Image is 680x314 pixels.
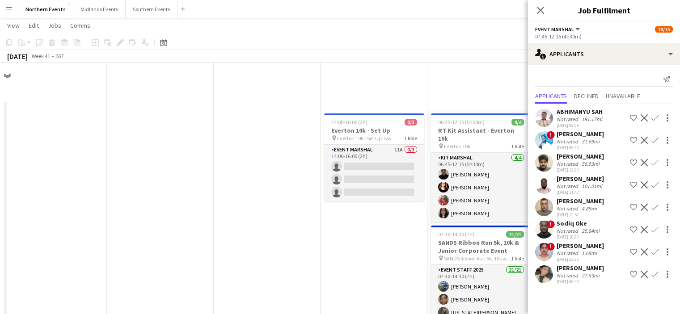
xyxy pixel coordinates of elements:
div: [PERSON_NAME] [557,197,604,205]
h3: SANDS Ribbon Run 5k, 10k & Junior Corporate Event [431,239,531,255]
span: Week 41 [30,53,52,59]
span: ! [547,243,555,251]
button: Midlands Events [73,0,126,18]
button: Event Marshal [535,26,581,33]
div: [DATE] 11:42 [557,189,604,195]
div: Not rated [557,250,580,256]
div: [DATE] 12:20 [557,167,604,173]
div: Not rated [557,138,580,145]
span: 1 Role [511,255,524,262]
div: [DATE] 14:52 [557,212,604,218]
div: Applicants [528,43,680,65]
a: Jobs [44,20,65,31]
div: [PERSON_NAME] [557,130,604,138]
span: View [7,21,20,29]
span: 1 Role [511,143,524,150]
div: 31.69mi [580,138,601,145]
div: Not rated [557,272,580,279]
div: Not rated [557,116,580,122]
div: [DATE] 18:23 [557,234,601,240]
div: [PERSON_NAME] [557,264,604,272]
div: Sodiq Oke [557,219,601,227]
span: Event Marshal [535,26,574,33]
span: SANDS Ribbon Run 5k, 10k & Junior Corporate Event [444,255,511,262]
div: 25.84mi [580,227,601,234]
span: Everton 10k [444,143,470,150]
span: 07:30-14:30 (7h) [438,231,474,238]
span: ! [547,131,555,139]
div: ABHIMANYU SAH [557,108,604,116]
div: BST [55,53,64,59]
app-job-card: 14:00-16:00 (2h)0/3Everton 10k - Set Up Everton 10k - Set Up Day1 RoleEvent Marshal11A0/314:00-16... [324,113,424,201]
div: 1.68mi [580,250,599,256]
span: Jobs [48,21,61,29]
div: [PERSON_NAME] [557,152,604,160]
div: 4.89mi [580,205,599,212]
span: Applicants [535,93,567,99]
app-card-role: Event Marshal11A0/314:00-16:00 (2h) [324,145,424,201]
div: 101.01mi [580,183,604,189]
div: [PERSON_NAME] [557,175,604,183]
a: Edit [25,20,42,31]
span: 4/4 [511,119,524,126]
h3: Everton 10k - Set Up [324,126,424,134]
span: 14:00-16:00 (2h) [331,119,367,126]
div: 07:45-12:15 (4h30m) [535,33,673,40]
span: Declined [574,93,599,99]
div: [DATE] [7,52,28,61]
span: 21/21 [506,231,524,238]
app-card-role: Kit Marshal4/406:45-12:15 (5h30m)[PERSON_NAME][PERSON_NAME][PERSON_NAME][PERSON_NAME] [431,153,531,222]
app-job-card: 06:45-12:15 (5h30m)4/4RT Kit Assistant - Everton 10k Everton 10k1 RoleKit Marshal4/406:45-12:15 (... [431,113,531,222]
div: [DATE] 08:48 [557,279,604,285]
a: View [4,20,23,31]
div: [DATE] 22:36 [557,256,604,262]
div: [DATE] 08:28 [557,145,604,151]
button: Northern Events [18,0,73,18]
span: 1 Role [404,135,417,142]
div: [DATE] 06:05 [557,122,604,128]
h3: Job Fulfilment [528,4,680,16]
div: Not rated [557,205,580,212]
span: Everton 10k - Set Up Day [337,135,392,142]
div: [PERSON_NAME] [557,242,604,250]
div: Not rated [557,183,580,189]
span: 0/3 [405,119,417,126]
a: Comms [67,20,94,31]
span: 06:45-12:15 (5h30m) [438,119,485,126]
div: Not rated [557,227,580,234]
div: 27.53mi [580,272,601,279]
div: 56.53mi [580,160,601,167]
span: Edit [29,21,39,29]
span: 70/75 [655,26,673,33]
h3: RT Kit Assistant - Everton 10k [431,126,531,142]
span: Unavailable [606,93,640,99]
button: Southern Events [126,0,177,18]
span: ! [547,220,555,228]
span: Comms [70,21,90,29]
div: 191.17mi [580,116,604,122]
div: Not rated [557,160,580,167]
